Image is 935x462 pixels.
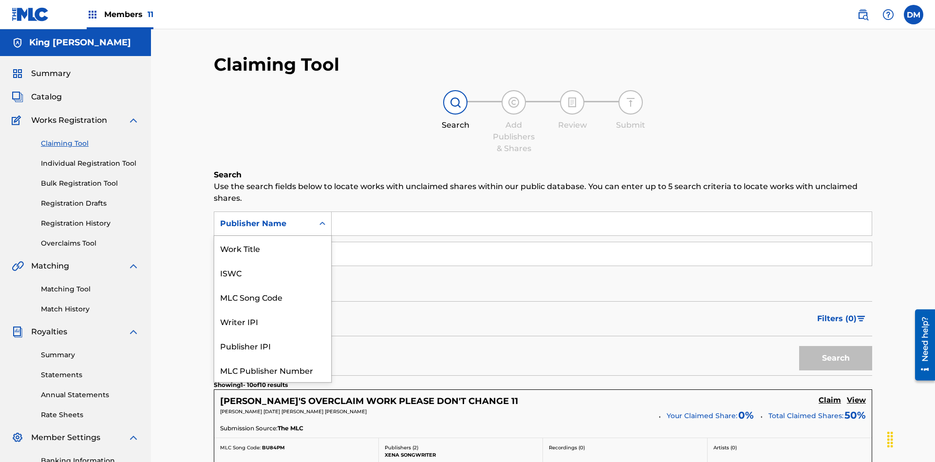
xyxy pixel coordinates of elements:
div: Publisher IPI [214,333,331,358]
span: MLC Song Code: [220,444,261,451]
span: Total Claimed Shares: [768,411,843,420]
span: Submission Source: [220,424,278,433]
div: MLC Song Code [214,285,331,309]
img: Catalog [12,91,23,103]
span: Your Claimed Share: [667,411,737,421]
h5: King McTesterson [29,37,131,48]
iframe: Chat Widget [886,415,935,462]
div: MLC Publisher Number [214,358,331,382]
div: ISWC [214,260,331,285]
a: CatalogCatalog [12,91,62,103]
img: MLC Logo [12,7,49,21]
p: Publishers ( 2 ) [385,444,537,451]
h2: Claiming Tool [214,54,339,76]
a: Statements [41,370,139,380]
img: Matching [12,260,24,272]
div: Drag [882,425,898,454]
span: Catalog [31,91,62,103]
iframe: Resource Center [908,306,935,385]
p: Use the search fields below to locate works with unclaimed shares within our public database. You... [214,181,872,204]
img: expand [128,260,139,272]
img: help [882,9,894,20]
span: Members [104,9,153,20]
p: XENA SONGWRITER [385,451,537,459]
a: SummarySummary [12,68,71,79]
div: Submit [606,119,655,131]
img: Member Settings [12,432,23,443]
a: Bulk Registration Tool [41,178,139,189]
form: Search Form [214,212,872,375]
div: Review [548,119,597,131]
span: 50 % [844,408,866,423]
h5: Claim [819,396,841,405]
img: step indicator icon for Submit [625,96,636,108]
img: step indicator icon for Search [449,96,461,108]
span: Royalties [31,326,67,338]
span: 0 % [738,408,754,423]
a: Summary [41,350,139,360]
span: 11 [148,10,153,19]
div: Add Publishers & Shares [489,119,538,154]
a: Annual Statements [41,390,139,400]
button: Filters (0) [811,307,872,331]
img: Top Rightsholders [87,9,98,20]
span: Works Registration [31,115,107,126]
span: Summary [31,68,71,79]
img: filter [857,316,865,322]
div: Publisher Name [220,218,308,230]
div: User Menu [904,5,923,24]
a: Claiming Tool [41,138,139,149]
div: Work Title [214,236,331,260]
img: Summary [12,68,23,79]
img: expand [128,326,139,338]
img: expand [128,432,139,443]
a: Overclaims Tool [41,238,139,249]
span: BU84PM [262,444,285,451]
a: Individual Registration Tool [41,158,139,169]
span: Filters ( 0 ) [817,313,857,325]
a: Registration History [41,218,139,229]
a: Matching Tool [41,284,139,294]
div: Writer IPI [214,309,331,333]
img: step indicator icon for Add Publishers & Shares [508,96,520,108]
p: Recordings ( 0 ) [549,444,701,451]
img: Accounts [12,37,23,49]
a: Registration Drafts [41,198,139,209]
div: Search [431,119,480,131]
a: Public Search [853,5,873,24]
img: Royalties [12,326,23,338]
a: Rate Sheets [41,410,139,420]
h5: View [847,396,866,405]
span: The MLC [278,424,303,433]
h6: Search [214,169,872,181]
p: Showing 1 - 10 of 10 results [214,381,288,389]
a: Match History [41,304,139,314]
p: Artists ( 0 ) [713,444,866,451]
img: step indicator icon for Review [566,96,578,108]
h5: KRYSTAL'S OVERCLAIM WORK PLEASE DON'T CHANGE 11 [220,396,518,407]
span: Member Settings [31,432,100,443]
img: search [857,9,869,20]
div: Help [879,5,898,24]
span: [PERSON_NAME] [DATE] [PERSON_NAME] [PERSON_NAME] [220,408,367,415]
img: Works Registration [12,115,24,126]
span: Matching [31,260,69,272]
img: expand [128,115,139,126]
a: View [847,396,866,406]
